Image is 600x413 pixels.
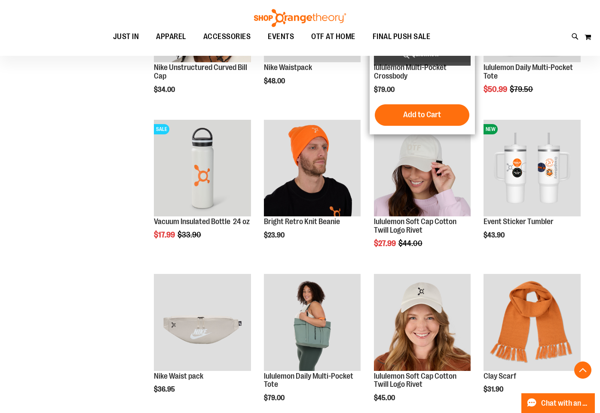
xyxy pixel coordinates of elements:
[484,274,581,371] img: Clay Scarf
[484,372,516,380] a: Clay Scarf
[195,27,260,46] a: ACCESSORIES
[398,239,424,248] span: $44.00
[374,394,396,402] span: $45.00
[374,274,471,372] a: Main view of 2024 Convention lululemon Soft Cap Cotton Twill Logo Rivet
[375,104,469,126] button: Add to Cart
[264,274,361,372] a: Main view of 2024 Convention lululemon Daily Multi-Pocket Tote
[303,27,364,47] a: OTF AT HOME
[154,120,251,217] img: Vacuum Insulated Bottle 24 oz
[154,120,251,218] a: Vacuum Insulated Bottle 24 ozSALE
[154,274,251,371] img: Main view of 2024 Convention Nike Waistpack
[484,124,498,134] span: NEW
[264,63,312,72] a: Nike Waistpack
[154,274,251,372] a: Main view of 2024 Convention Nike Waistpack
[264,120,361,218] a: Bright Retro Knit Beanie
[113,27,139,46] span: JUST IN
[374,120,471,218] a: OTF lululemon Soft Cap Cotton Twill Logo Rivet KhakiSALE
[374,120,471,217] img: OTF lululemon Soft Cap Cotton Twill Logo Rivet Khaki
[574,361,591,379] button: Back To Top
[373,27,431,46] span: FINAL PUSH SALE
[154,63,247,80] a: Nike Unstructured Curved Bill Cap
[264,372,353,389] a: lululemon Daily Multi-Pocket Tote
[510,85,534,94] span: $79.50
[154,386,176,393] span: $36.95
[484,85,508,94] span: $50.99
[264,217,340,226] a: Bright Retro Knit Beanie
[260,115,365,261] div: product
[364,27,439,47] a: FINAL PUSH SALE
[154,231,176,239] span: $17.99
[521,393,595,413] button: Chat with an Expert
[484,120,581,218] a: OTF 40 oz. Sticker TumblerNEW
[264,231,286,239] span: $23.90
[374,372,456,389] a: lululemon Soft Cap Cotton Twill Logo Rivet
[268,27,294,46] span: EVENTS
[484,231,506,239] span: $43.90
[264,77,286,85] span: $48.00
[403,110,441,119] span: Add to Cart
[203,27,251,46] span: ACCESSORIES
[311,27,355,46] span: OTF AT HOME
[484,274,581,372] a: Clay Scarf
[479,115,585,261] div: product
[484,63,573,80] a: lululemon Daily Multi-Pocket Tote
[484,120,581,217] img: OTF 40 oz. Sticker Tumbler
[541,399,590,407] span: Chat with an Expert
[264,274,361,371] img: Main view of 2024 Convention lululemon Daily Multi-Pocket Tote
[484,217,554,226] a: Event Sticker Tumbler
[147,27,195,47] a: APPAREL
[150,115,255,261] div: product
[154,124,169,134] span: SALE
[374,217,456,234] a: lululemon Soft Cap Cotton Twill Logo Rivet
[374,86,396,94] span: $79.00
[154,372,203,380] a: Nike Waist pack
[154,86,176,94] span: $34.00
[374,63,447,80] a: lululemon Multi-Pocket Crossbody
[259,27,303,47] a: EVENTS
[104,27,148,47] a: JUST IN
[374,239,397,248] span: $27.99
[264,120,361,217] img: Bright Retro Knit Beanie
[156,27,186,46] span: APPAREL
[253,9,347,27] img: Shop Orangetheory
[154,217,250,226] a: Vacuum Insulated Bottle 24 oz
[264,394,286,402] span: $79.00
[370,115,475,270] div: product
[374,274,471,371] img: Main view of 2024 Convention lululemon Soft Cap Cotton Twill Logo Rivet
[484,386,505,393] span: $31.90
[178,231,202,239] span: $33.90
